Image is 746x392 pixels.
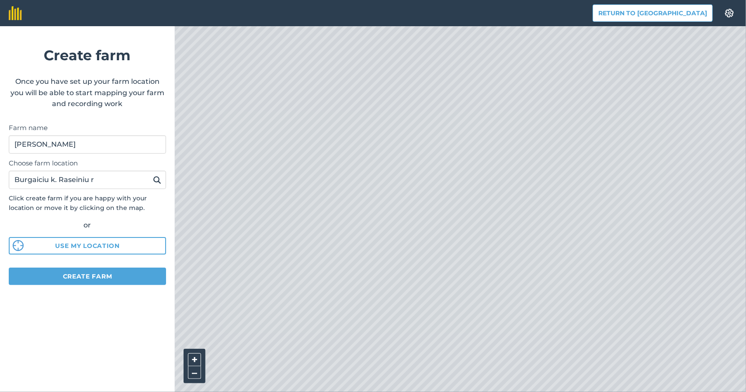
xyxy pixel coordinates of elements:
button: – [188,366,201,379]
div: or [9,220,166,231]
h1: Create farm [9,44,166,66]
input: Enter your farm’s address [9,171,166,189]
label: Farm name [9,123,166,133]
p: Once you have set up your farm location you will be able to start mapping your farm and recording... [9,76,166,110]
button: Create farm [9,268,166,285]
img: svg+xml;base64,PHN2ZyB4bWxucz0iaHR0cDovL3d3dy53My5vcmcvMjAwMC9zdmciIHdpZHRoPSIxOSIgaGVpZ2h0PSIyNC... [153,175,161,185]
img: fieldmargin Logo [9,6,22,20]
button: Use my location [9,237,166,254]
img: A cog icon [724,9,735,17]
img: svg%3e [13,240,24,251]
button: Return to [GEOGRAPHIC_DATA] [593,4,713,22]
p: Click create farm if you are happy with your location or move it by clicking on the map. [9,193,166,213]
button: + [188,353,201,366]
label: Choose farm location [9,158,166,168]
input: Farm name [9,135,166,154]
